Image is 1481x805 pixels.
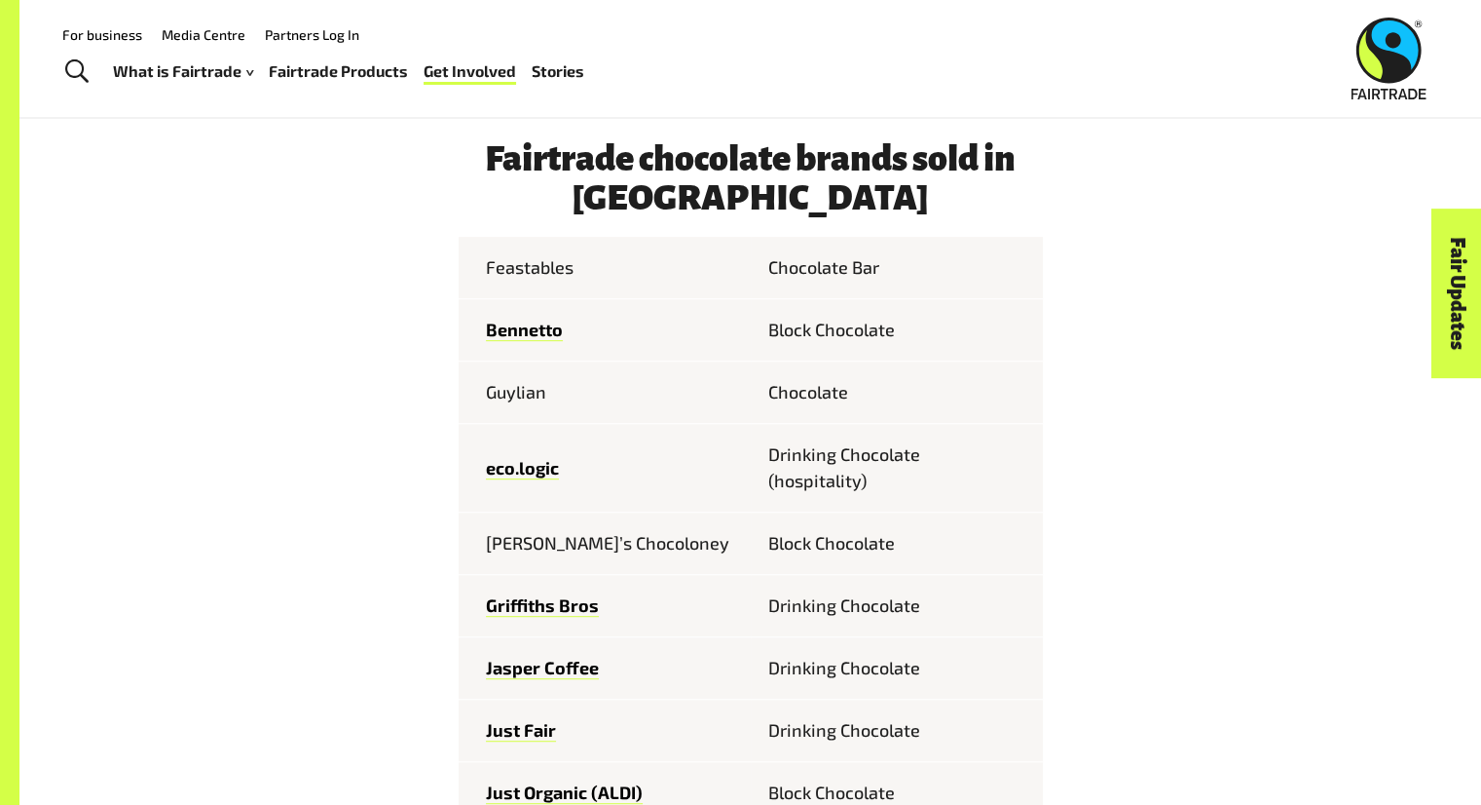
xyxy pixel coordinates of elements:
[751,424,1043,513] td: Drinking Chocolate (hospitality)
[486,594,599,617] a: Griffiths Bros
[751,362,1043,424] td: Chocolate
[459,513,751,575] td: [PERSON_NAME]’s Chocoloney
[751,575,1043,637] td: Drinking Chocolate
[265,26,359,43] a: Partners Log In
[162,26,245,43] a: Media Centre
[486,657,599,679] a: Jasper Coffee
[751,513,1043,575] td: Block Chocolate
[486,782,643,804] a: Just Organic (ALDI)
[62,26,142,43] a: For business
[113,57,253,86] a: What is Fairtrade
[532,57,584,86] a: Stories
[269,57,408,86] a: Fairtrade Products
[459,237,751,299] td: Feastables
[53,48,100,96] a: Toggle Search
[486,457,559,479] a: eco.logic
[751,299,1043,362] td: Block Chocolate
[459,139,1043,217] h3: Fairtrade chocolate brands sold in [GEOGRAPHIC_DATA]
[486,719,556,742] a: Just Fair
[486,319,563,341] a: Bennetto
[459,362,751,424] td: Guylian
[424,57,516,86] a: Get Involved
[751,637,1043,700] td: Drinking Chocolate
[751,237,1043,299] td: Chocolate Bar
[751,700,1043,762] td: Drinking Chocolate
[1351,18,1426,99] img: Fairtrade Australia New Zealand logo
